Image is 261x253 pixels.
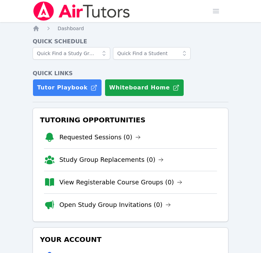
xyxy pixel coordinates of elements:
[59,155,164,165] a: Study Group Replacements (0)
[33,25,228,32] nav: Breadcrumb
[33,47,110,60] input: Quick Find a Study Group
[33,79,102,96] a: Tutor Playbook
[59,177,182,187] a: View Registerable Course Groups (0)
[38,114,223,126] h3: Tutoring Opportunities
[113,47,191,60] input: Quick Find a Student
[59,132,141,142] a: Requested Sessions (0)
[33,37,228,46] h4: Quick Schedule
[58,26,84,31] span: Dashboard
[105,79,184,96] button: Whiteboard Home
[38,233,223,246] h3: Your Account
[33,1,131,21] img: Air Tutors
[33,69,228,78] h4: Quick Links
[58,25,84,32] a: Dashboard
[59,200,171,210] a: Open Study Group Invitations (0)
